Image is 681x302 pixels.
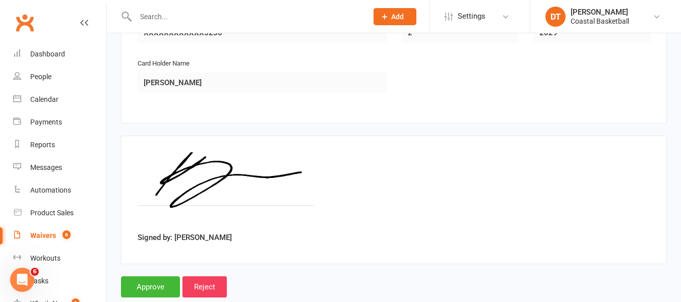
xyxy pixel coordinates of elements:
[10,268,34,292] iframe: Intercom live chat
[13,202,106,224] a: Product Sales
[30,50,65,58] div: Dashboard
[30,209,74,217] div: Product Sales
[571,17,629,26] div: Coastal Basketball
[13,43,106,66] a: Dashboard
[13,156,106,179] a: Messages
[30,141,55,149] div: Reports
[30,163,62,171] div: Messages
[13,247,106,270] a: Workouts
[31,268,39,276] span: 6
[13,66,106,88] a: People
[13,88,106,111] a: Calendar
[30,73,51,81] div: People
[30,254,60,262] div: Workouts
[13,224,106,247] a: Waivers 6
[121,276,180,297] input: Approve
[30,95,58,103] div: Calendar
[133,10,360,24] input: Search...
[30,186,71,194] div: Automations
[138,58,190,69] label: Card Holder Name
[12,10,37,35] a: Clubworx
[13,111,106,134] a: Payments
[30,277,48,285] div: Tasks
[391,13,404,21] span: Add
[458,5,485,28] span: Settings
[138,231,232,244] label: Signed by: [PERSON_NAME]
[13,270,106,292] a: Tasks
[374,8,416,25] button: Add
[571,8,629,17] div: [PERSON_NAME]
[30,118,62,126] div: Payments
[138,152,314,228] img: image1757562439.png
[13,179,106,202] a: Automations
[545,7,566,27] div: DT
[182,276,227,297] input: Reject
[30,231,56,239] div: Waivers
[13,134,106,156] a: Reports
[63,230,71,239] span: 6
